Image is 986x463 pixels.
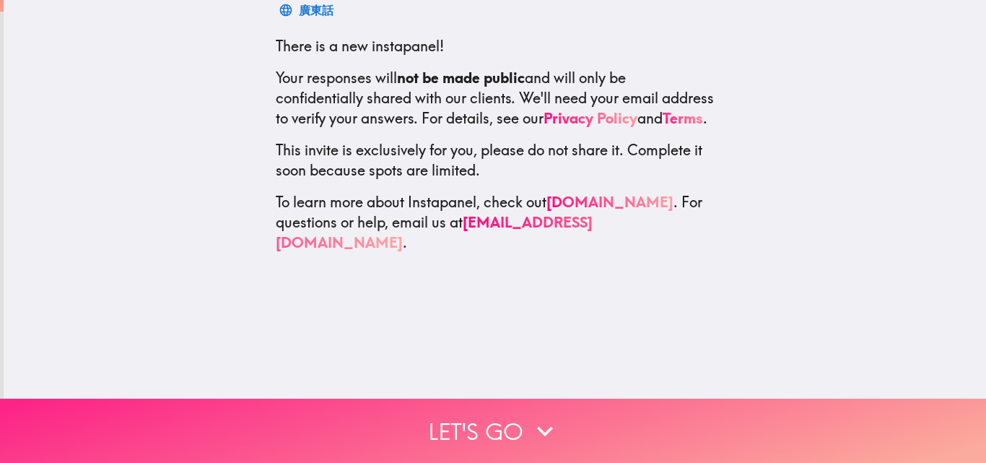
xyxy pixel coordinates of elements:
p: This invite is exclusively for you, please do not share it. Complete it soon because spots are li... [276,140,715,181]
a: Privacy Policy [544,109,637,127]
a: [DOMAIN_NAME] [546,193,673,211]
p: Your responses will and will only be confidentially shared with our clients. We'll need your emai... [276,68,715,129]
a: Terms [663,109,703,127]
span: There is a new instapanel! [276,37,444,55]
p: To learn more about Instapanel, check out . For questions or help, email us at . [276,192,715,253]
b: not be made public [397,69,525,87]
a: [EMAIL_ADDRESS][DOMAIN_NAME] [276,213,593,251]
